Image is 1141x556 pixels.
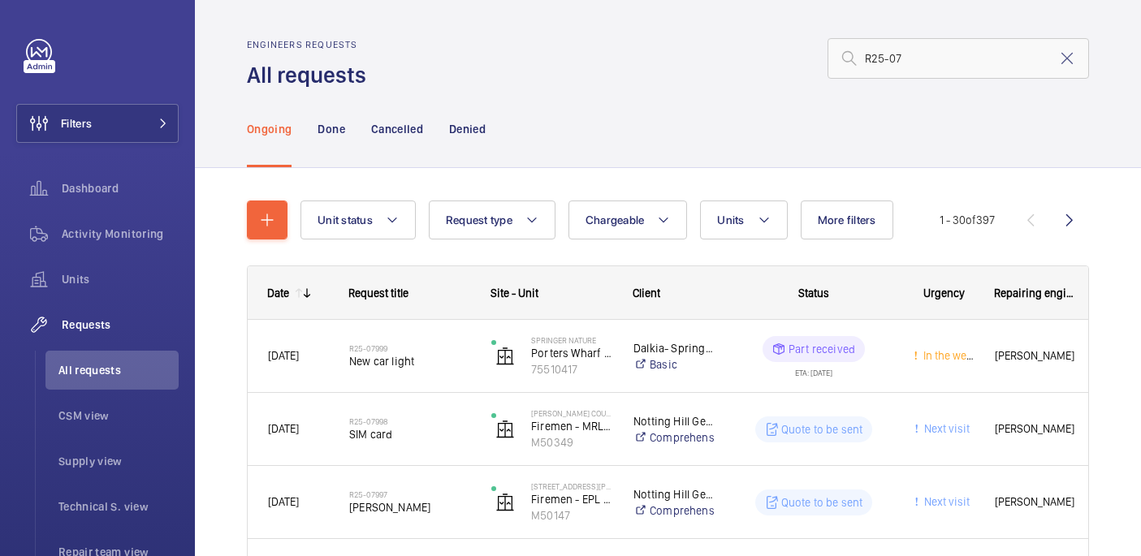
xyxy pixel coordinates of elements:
span: CSM view [58,407,179,424]
span: New car light [349,353,470,369]
span: [PERSON_NAME] [995,347,1076,365]
h2: R25-07999 [349,343,470,353]
a: Comprehensive [633,429,714,446]
span: Next visit [921,422,970,435]
span: Client [633,287,660,300]
p: Notting Hill Genesis [633,486,714,502]
p: M50147 [531,507,612,524]
span: Site - Unit [491,287,538,300]
p: Done [318,121,344,137]
span: Request title [348,287,408,300]
p: Cancelled [371,121,423,137]
img: elevator.svg [495,347,515,366]
span: Supply view [58,453,179,469]
span: 1 - 30 397 [940,214,995,226]
button: Filters [16,104,179,143]
button: Units [700,200,787,239]
img: elevator.svg [495,493,515,512]
span: Dashboard [62,180,179,196]
span: In the week [920,349,978,362]
p: Denied [449,121,486,137]
span: Repairing engineer [994,287,1077,300]
h2: Engineers requests [247,39,376,50]
span: All requests [58,362,179,378]
p: Springer Nature [531,335,612,345]
div: ETA: [DATE] [795,362,832,377]
p: Firemen - MRL Passenger Lift [531,418,612,434]
span: Units [717,213,744,226]
button: Request type [429,200,555,239]
span: of [966,213,976,226]
span: [PERSON_NAME] [349,499,470,515]
a: Basic [633,356,714,373]
span: [PERSON_NAME] [995,493,1076,511]
span: Requests [62,317,179,333]
p: Quote to be sent [781,494,863,511]
p: Dalkia- Springer Nature [633,340,714,356]
button: Unit status [300,200,416,239]
span: Filters [61,115,92,131]
span: Status [798,287,829,300]
p: M50349 [531,434,612,450]
p: 75510417 [531,361,612,377]
span: [DATE] [268,422,299,435]
span: Urgency [923,287,965,300]
h1: All requests [247,60,376,90]
button: Chargeable [568,200,688,239]
span: Request type [446,213,512,226]
p: Part received [789,341,855,357]
span: [DATE] [268,495,299,508]
p: Notting Hill Genesis [633,413,714,429]
span: SIM card [349,426,470,442]
span: Unit status [318,213,373,226]
span: Chargeable [586,213,645,226]
h2: R25-07998 [349,416,470,426]
span: Next visit [921,495,970,508]
img: elevator.svg [495,420,515,439]
a: Comprehensive [633,502,714,519]
span: More filters [818,213,876,226]
span: Activity Monitoring [62,226,179,242]
h2: R25-07997 [349,489,470,499]
input: Search by request number or quote number [828,38,1089,79]
p: Quote to be sent [781,421,863,437]
span: [PERSON_NAME] [995,420,1076,438]
button: More filters [801,200,893,239]
p: Porters Wharf Passenger Lift (4FLR) [531,345,612,361]
p: [STREET_ADDRESS][PERSON_NAME] [531,481,612,491]
p: [PERSON_NAME] Court [531,408,612,418]
span: [DATE] [268,349,299,362]
p: Firemen - EPL Passenger Lift Block 10 [531,491,612,507]
p: Ongoing [247,121,292,137]
div: Date [267,287,289,300]
span: Units [62,271,179,287]
span: Technical S. view [58,498,179,515]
